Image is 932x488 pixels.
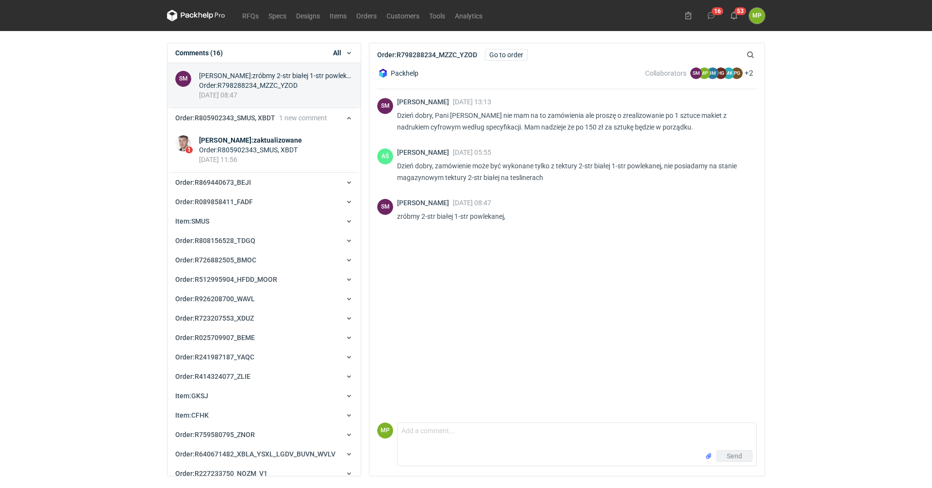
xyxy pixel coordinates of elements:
div: [DATE] 11:56 [199,155,302,164]
span: Order : R926208700_WAVL [175,295,255,303]
a: Tools [424,10,450,21]
button: Order:R025709907_BEME [167,328,361,347]
button: Send [716,450,752,462]
figcaption: JM [707,67,718,79]
span: Order : R414324077_ZLIE [175,373,250,380]
a: Items [325,10,351,21]
button: Order:R869440673_BEJI [167,173,361,192]
a: Orders [351,10,382,21]
figcaption: SM [175,71,191,87]
figcaption: PG [731,67,743,79]
span: [PERSON_NAME] [397,199,453,207]
figcaption: SM [690,67,702,79]
figcaption: AŚ [377,148,393,164]
svg: Packhelp Pro [167,10,225,21]
div: [PERSON_NAME] : zaktualizowane [199,135,302,145]
span: Order : R869440673_BEJI [175,179,251,186]
span: All [333,48,341,58]
button: Order:R805902343_SMUS, XBDT1 new comment [167,108,361,128]
button: Order:R723207553_XDUZ [167,309,361,328]
button: Order:R512995904_HFDD_MOOR [167,270,361,289]
button: Order:R808156528_TDGQ [167,231,361,250]
span: Order : R640671482_XBLA_YSXL_LGDV_BUVN_WVLV [175,450,335,458]
div: Order : R805902343_SMUS, XBDT [199,145,302,155]
button: MP [749,8,765,24]
div: Sebastian Markut [175,71,191,87]
a: Go to order [485,49,528,61]
figcaption: MP [699,67,710,79]
span: [PERSON_NAME] [397,148,453,156]
div: Order : R798288234_MZZC_YZOD [199,81,353,90]
p: Dzień dobry, Pani [PERSON_NAME] nie mam na to zamówienia ale proszę o zrealizowanie po 1 sztuce m... [397,110,749,133]
button: Order:R089858411_FADF [167,192,361,211]
figcaption: HG [715,67,727,79]
div: [DATE] 08:47 [199,90,353,100]
button: +2 [745,69,753,78]
span: 1 new comment [279,114,327,122]
a: SM[PERSON_NAME]:zróbmy 2-str białej 1-str powlekanej,Order:R798288234_MZZC_YZOD[DATE] 08:47 [167,63,361,108]
button: 16 [703,8,719,23]
a: Specs [264,10,291,21]
div: Magdalena Polakowska [749,8,765,24]
button: 53 [726,8,742,23]
p: zróbmy 2-str białej 1-str powlekanej, [397,211,749,222]
p: Dzień dobry, zamówienie może być wykonane tylko z tektury 2-str białej 1-str powlekanej, nie posi... [397,160,749,183]
span: Order : R241987187_YAQC [175,353,254,361]
span: Item : GKSJ [175,392,208,400]
span: Order : R805902343_SMUS, XBDT [175,114,275,122]
span: [DATE] 13:13 [453,98,491,106]
div: Adrian Świerżewski [377,148,393,164]
button: Order:R726882505_BMOC [167,250,361,270]
span: Collaborators [645,69,686,77]
span: [PERSON_NAME] [397,98,453,106]
a: RFQs [237,10,264,21]
span: Item : CFHK [175,411,209,419]
span: Order : R808156528_TDGQ [175,237,255,244]
span: [DATE] 08:47 [453,199,491,207]
span: [DATE] 05:55 [453,148,491,156]
a: Customers [382,10,424,21]
button: Item:CFHK [167,406,361,425]
span: Item : SMUS [175,217,209,225]
button: Order:R241987187_YAQC [167,347,361,367]
span: Order : R723207553_XDUZ [175,314,254,322]
span: Order : R512995904_HFDD_MOOR [175,276,277,283]
div: Sebastian Markut [377,98,393,114]
div: Packhelp [377,67,418,79]
button: All [333,48,353,58]
span: Order : R227233750_NOZM_V1 [175,470,267,477]
div: Sebastian Markut [377,199,393,215]
figcaption: MP [377,423,393,439]
span: Order : R759580795_ZNOR [175,431,255,439]
figcaption: SM [377,98,393,114]
img: Maciej Sikora [175,135,191,151]
h2: Order : R798288234_MZZC_YZOD [377,50,477,60]
span: Order : R726882505_BMOC [175,256,256,264]
span: Order : R089858411_FADF [175,198,253,206]
div: Magdalena Polakowska [377,423,393,439]
a: Analytics [450,10,487,21]
button: Order:R926208700_WAVL [167,289,361,309]
figcaption: SM [377,199,393,215]
span: Send [727,453,742,459]
a: Designs [291,10,325,21]
button: Order:R414324077_ZLIE [167,367,361,386]
figcaption: MK [723,67,734,79]
button: Order:R759580795_ZNOR [167,425,361,444]
img: Packhelp [377,67,389,79]
span: Order : R025709907_BEME [175,334,255,342]
h1: Comments (16) [175,48,223,58]
a: Maciej Sikora1[PERSON_NAME]:zaktualizowaneOrder:R805902343_SMUS, XBDT[DATE] 11:56 [167,128,361,173]
input: Search [745,49,776,61]
button: Item:SMUS [167,211,361,231]
button: Order:R227233750_NOZM_V1 [167,464,361,483]
button: Order:R640671482_XBLA_YSXL_LGDV_BUVN_WVLV [167,444,361,464]
div: [PERSON_NAME] : zróbmy 2-str białej 1-str powlekanej, [199,71,353,81]
button: Item:GKSJ [167,386,361,406]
